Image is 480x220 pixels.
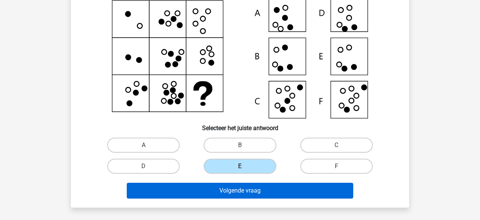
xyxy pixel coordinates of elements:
h6: Selecteer het juiste antwoord [83,118,397,132]
label: C [300,138,373,153]
label: F [300,159,373,174]
label: E [204,159,276,174]
label: B [204,138,276,153]
label: A [107,138,180,153]
button: Volgende vraag [127,183,354,199]
label: D [107,159,180,174]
